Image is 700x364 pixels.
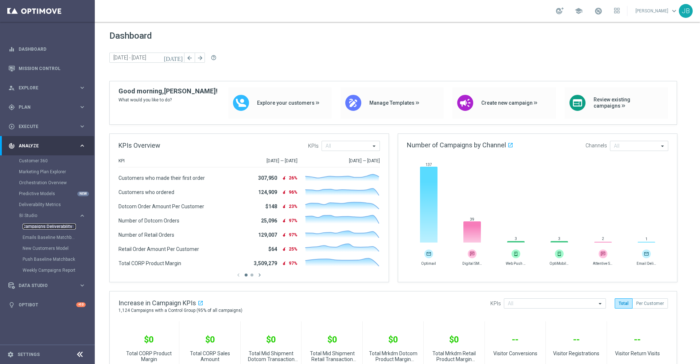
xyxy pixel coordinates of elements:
div: Deliverability Metrics [19,199,94,210]
button: lightbulb Optibot +10 [8,302,86,308]
i: keyboard_arrow_right [79,84,86,91]
div: Explore [8,85,79,91]
span: keyboard_arrow_down [670,7,678,15]
i: keyboard_arrow_right [79,282,86,289]
button: gps_fixed Plan keyboard_arrow_right [8,104,86,110]
button: Mission Control [8,66,86,71]
button: track_changes Analyze keyboard_arrow_right [8,143,86,149]
i: gps_fixed [8,104,15,111]
a: Deliverability Metrics [19,202,76,208]
div: Marketing Plan Explorer [19,166,94,177]
button: Data Studio keyboard_arrow_right [8,283,86,289]
i: keyboard_arrow_right [79,123,86,130]
a: Emails Baseline Matchback [23,235,76,240]
i: equalizer [8,46,15,53]
span: Execute [19,124,79,129]
span: Explore [19,86,79,90]
i: keyboard_arrow_right [79,142,86,149]
div: Campaigns Deliverability [23,221,94,232]
div: Optibot [8,295,86,314]
a: Customer 360 [19,158,76,164]
a: Predictive Models [19,191,76,197]
a: Push Baseline Matchback [23,256,76,262]
div: Analyze [8,143,79,149]
span: BI Studio [19,213,71,218]
div: Customer 360 [19,155,94,166]
i: play_circle_outline [8,123,15,130]
div: New Customers Model [23,243,94,254]
div: BI Studio [19,213,79,218]
span: Plan [19,105,79,109]
div: Dashboard [8,39,86,59]
i: person_search [8,85,15,91]
div: Plan [8,104,79,111]
a: Dashboard [19,39,86,59]
a: [PERSON_NAME]keyboard_arrow_down [635,5,679,16]
div: JB [679,4,693,18]
div: Execute [8,123,79,130]
div: BI Studio [19,210,94,276]
i: keyboard_arrow_right [79,104,86,111]
span: school [575,7,583,15]
div: Mission Control [8,59,86,78]
a: Marketing Plan Explorer [19,169,76,175]
i: settings [7,351,14,358]
span: Analyze [19,144,79,148]
div: Predictive Models [19,188,94,199]
div: Push Baseline Matchback [23,254,94,265]
button: person_search Explore keyboard_arrow_right [8,85,86,91]
button: play_circle_outline Execute keyboard_arrow_right [8,124,86,129]
a: New Customers Model [23,245,76,251]
a: Orchestration Overview [19,180,76,186]
a: Optibot [19,295,76,314]
div: Data Studio [8,282,79,289]
i: track_changes [8,143,15,149]
div: Emails Baseline Matchback [23,232,94,243]
a: Settings [17,352,40,357]
a: Mission Control [19,59,86,78]
button: equalizer Dashboard [8,46,86,52]
div: +10 [76,302,86,307]
span: Data Studio [19,283,79,288]
i: keyboard_arrow_right [79,212,86,219]
a: Weekly Campaigns Report [23,267,76,273]
div: Orchestration Overview [19,177,94,188]
i: lightbulb [8,302,15,308]
button: BI Studio keyboard_arrow_right [19,213,86,218]
div: Weekly Campaigns Report [23,265,94,276]
div: NEW [77,191,89,196]
a: Campaigns Deliverability [23,224,76,229]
